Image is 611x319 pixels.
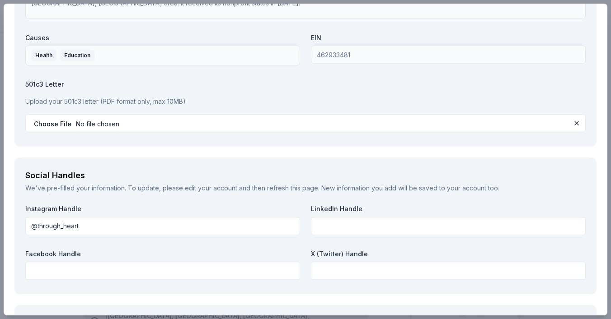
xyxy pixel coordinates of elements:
[25,183,586,194] div: We've pre-filled your information. To update, please and then refresh this page. New information ...
[25,168,586,183] div: Social Handles
[311,33,586,42] label: EIN
[60,50,94,61] div: Education
[25,250,300,259] label: Facebook Handle
[311,204,586,213] label: LinkedIn Handle
[311,250,586,259] label: X (Twitter) Handle
[25,46,300,65] button: HealthEducation
[25,80,586,89] label: 501c3 Letter
[31,50,56,61] div: Health
[25,33,300,42] label: Causes
[185,184,237,192] a: edit your account
[25,204,300,213] label: Instagram Handle
[25,96,586,107] p: Upload your 501c3 letter (PDF format only, max 10MB)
